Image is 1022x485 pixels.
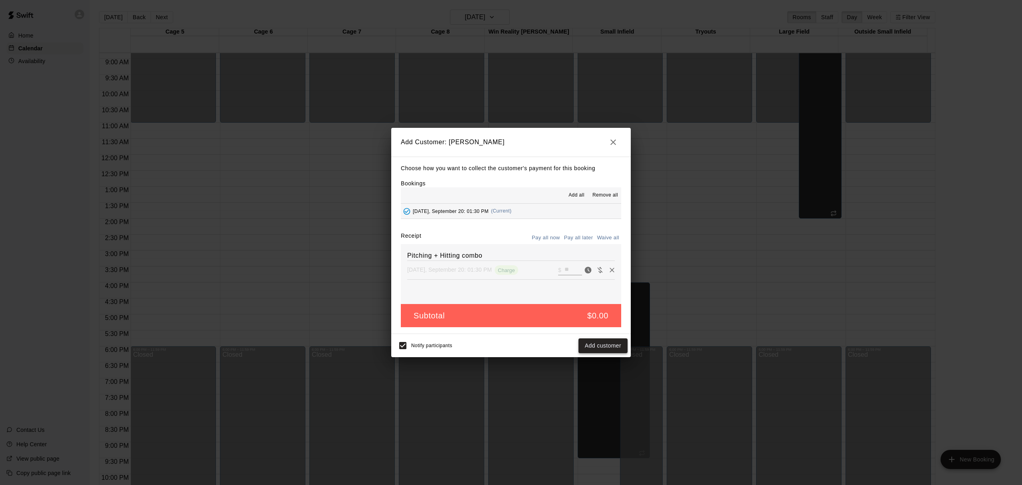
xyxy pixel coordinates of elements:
button: Added - Collect Payment [401,205,413,217]
button: Added - Collect Payment[DATE], September 20: 01:30 PM(Current) [401,204,621,219]
span: (Current) [491,208,512,214]
span: Notify participants [411,343,452,349]
label: Receipt [401,232,421,244]
p: $ [558,266,561,274]
button: Add customer [578,338,628,353]
button: Pay all later [562,232,595,244]
p: Choose how you want to collect the customer's payment for this booking [401,163,621,173]
button: Waive all [595,232,621,244]
span: Waive payment [594,266,606,273]
h6: Pitching + Hitting combo [407,250,615,261]
label: Bookings [401,180,426,187]
h5: $0.00 [587,310,608,321]
h2: Add Customer: [PERSON_NAME] [391,128,631,157]
span: Remove all [592,191,618,199]
button: Pay all now [530,232,562,244]
span: [DATE], September 20: 01:30 PM [413,208,489,214]
span: Add all [568,191,584,199]
p: [DATE], September 20: 01:30 PM [407,266,492,274]
button: Remove [606,264,618,276]
h5: Subtotal [414,310,445,321]
button: Remove all [589,189,621,202]
span: Pay now [582,266,594,273]
button: Add all [564,189,589,202]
